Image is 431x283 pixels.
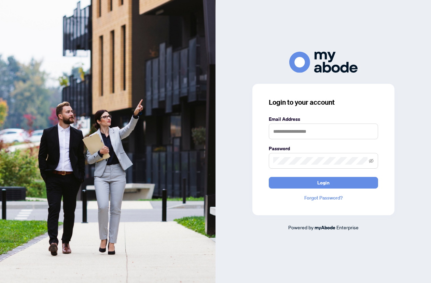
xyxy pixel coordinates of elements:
[269,115,378,123] label: Email Address
[336,224,359,230] span: Enterprise
[289,52,358,73] img: ma-logo
[369,158,374,163] span: eye-invisible
[269,98,378,107] h3: Login to your account
[288,224,314,230] span: Powered by
[315,224,335,231] a: myAbode
[269,194,378,202] a: Forgot Password?
[269,177,378,189] button: Login
[317,177,330,188] span: Login
[269,145,378,152] label: Password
